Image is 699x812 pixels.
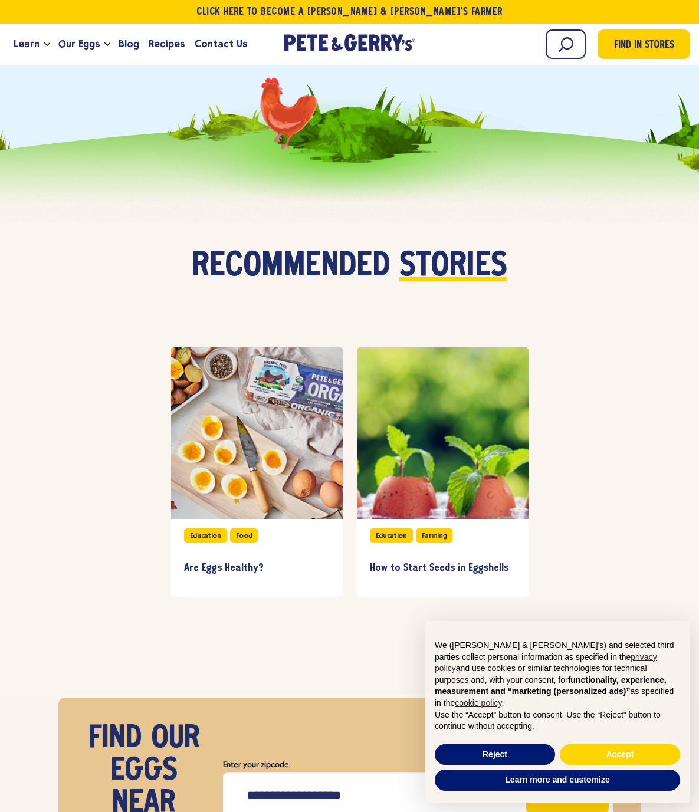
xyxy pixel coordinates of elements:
span: Our Eggs [58,37,100,51]
button: Open the dropdown menu for Our Eggs [104,42,110,47]
div: Education [184,528,227,543]
div: Farming [416,528,453,543]
a: Blog [114,28,144,60]
span: Blog [119,37,139,51]
span: Find in Stores [614,38,674,54]
h3: Are Eggs Healthy? [184,562,330,575]
span: Contact Us [195,37,247,51]
span: Recommended [192,249,390,284]
button: Open the dropdown menu for Learn [44,42,50,47]
p: We ([PERSON_NAME] & [PERSON_NAME]'s) and selected third parties collect personal information as s... [435,640,680,709]
a: Contact Us [190,28,252,60]
button: Accept [560,744,680,765]
a: Are Eggs Healthy? [184,551,330,586]
a: How to Start Seeds in Eggshells [370,551,516,586]
span: stories [399,249,507,284]
a: Our Eggs [54,28,104,60]
button: Reject [435,744,555,765]
p: Use the “Accept” button to consent. Use the “Reject” button to continue without accepting. [435,709,680,732]
a: Recipes [144,28,189,60]
input: Search [546,29,586,59]
a: cookie policy [455,698,501,708]
button: Learn more and customize [435,770,680,791]
span: Learn [14,37,40,51]
div: Food [230,528,258,543]
span: Recipes [149,37,185,51]
a: Find in Stores [598,29,690,59]
div: Education [370,528,413,543]
div: Notice [416,612,699,812]
h3: How to Start Seeds in Eggshells [370,562,516,575]
label: Enter your zipcode [223,758,613,772]
a: Learn [9,28,44,60]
